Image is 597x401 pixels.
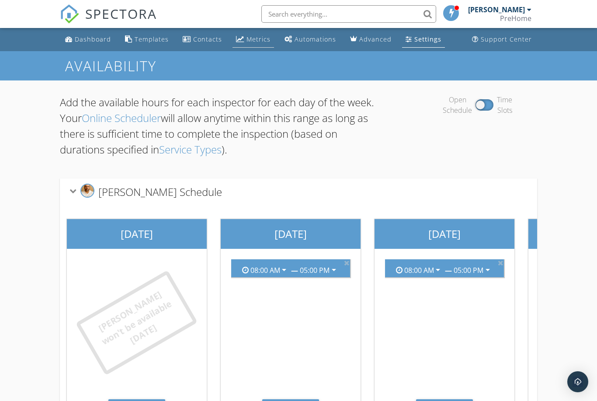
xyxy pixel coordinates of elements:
[281,31,340,48] a: Automations (Basic)
[179,31,226,48] a: Contacts
[402,31,445,48] a: Settings
[221,219,361,249] div: [DATE]
[359,35,392,43] div: Advanced
[567,371,588,392] div: Open Intercom Messenger
[414,35,441,43] div: Settings
[90,284,184,361] div: [PERSON_NAME] won't be available [DATE]
[497,94,512,115] div: Time Slots
[250,266,280,274] div: 08:00 AM
[193,35,222,43] div: Contacts
[291,265,298,275] strong: —
[433,265,443,275] i: arrow_drop_down
[347,31,395,48] a: Advanced
[279,265,289,275] i: arrow_drop_down
[246,35,271,43] div: Metrics
[482,265,493,275] i: arrow_drop_down
[295,35,336,43] div: Automations
[82,111,161,125] a: Online Scheduler
[261,5,436,23] input: Search everything...
[60,12,157,30] a: SPECTORA
[65,58,531,73] h1: Availability
[60,94,378,157] p: Add the available hours for each inspector for each day of the week. Your will allow anytime with...
[135,35,169,43] div: Templates
[233,31,274,48] a: Metrics
[468,5,525,14] div: [PERSON_NAME]
[60,4,79,24] img: The Best Home Inspection Software - Spectora
[121,31,172,48] a: Templates
[445,265,452,275] strong: —
[454,266,483,274] div: 05:00 PM
[67,219,207,249] div: [DATE]
[404,266,434,274] div: 08:00 AM
[329,265,339,275] i: arrow_drop_down
[62,31,115,48] a: Dashboard
[98,185,222,199] span: [PERSON_NAME] Schedule
[500,14,531,23] div: PreHome
[443,94,472,115] div: Open Schedule
[85,4,157,23] span: SPECTORA
[481,35,532,43] div: Support Center
[159,142,222,157] a: Service Types
[375,219,514,249] div: [DATE]
[300,266,330,274] div: 05:00 PM
[469,31,535,48] a: Support Center
[80,184,94,198] img: img_8668.png
[75,35,111,43] div: Dashboard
